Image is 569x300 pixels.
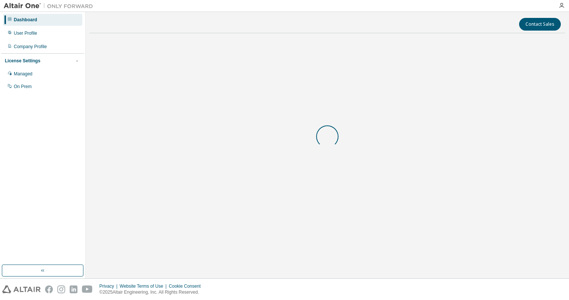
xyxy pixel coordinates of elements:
img: linkedin.svg [70,285,77,293]
div: On Prem [14,84,32,90]
img: youtube.svg [82,285,93,293]
button: Contact Sales [519,18,561,31]
img: Altair One [4,2,97,10]
img: altair_logo.svg [2,285,41,293]
div: Company Profile [14,44,47,50]
p: © 2025 Altair Engineering, Inc. All Rights Reserved. [99,289,205,296]
div: User Profile [14,30,37,36]
img: instagram.svg [57,285,65,293]
div: Cookie Consent [169,283,205,289]
div: License Settings [5,58,40,64]
div: Website Terms of Use [120,283,169,289]
div: Privacy [99,283,120,289]
div: Managed [14,71,32,77]
img: facebook.svg [45,285,53,293]
div: Dashboard [14,17,37,23]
